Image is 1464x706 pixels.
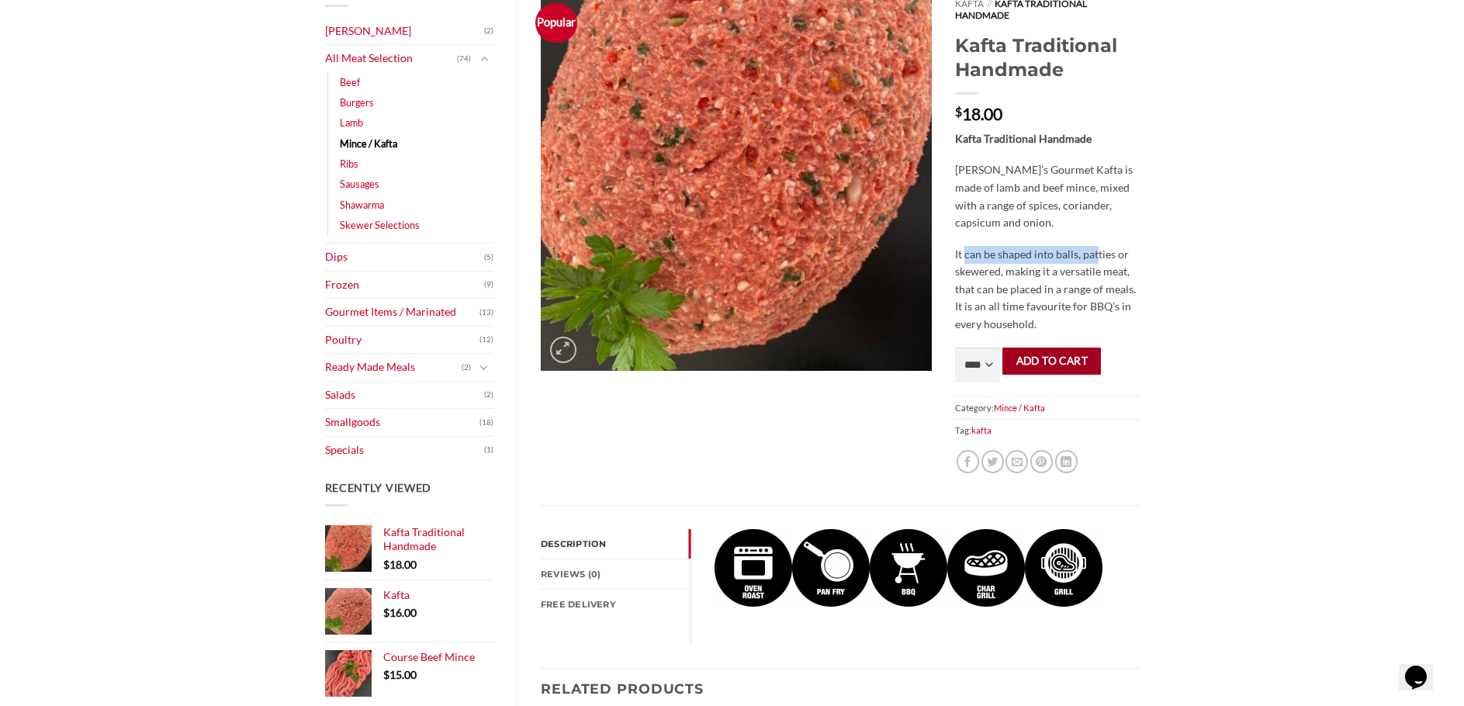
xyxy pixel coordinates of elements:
[971,425,992,435] a: kafta
[383,650,475,663] span: Course Beef Mince
[325,354,462,381] a: Ready Made Meals
[383,588,494,602] a: Kafta
[340,195,384,215] a: Shawarma
[1025,529,1102,607] img: Kafta Traditional Handmade
[340,154,358,174] a: Ribs
[457,47,471,71] span: (74)
[383,558,417,571] bdi: 18.00
[383,525,494,554] a: Kafta Traditional Handmade
[383,606,417,619] bdi: 16.00
[340,112,363,133] a: Lamb
[383,588,410,601] span: Kafta
[955,246,1139,334] p: It can be shaped into balls, patties or skewered, making it a versatile meat, that can be placed ...
[955,396,1139,419] span: Category:
[475,50,493,67] button: Toggle
[325,481,432,494] span: Recently Viewed
[994,403,1045,413] a: Mince / Kafta
[715,529,792,607] img: Kafta Traditional Handmade
[792,529,870,607] img: Kafta Traditional Handmade
[955,132,1092,145] strong: Kafta Traditional Handmade
[981,450,1004,472] a: Share on Twitter
[1005,450,1028,472] a: Email to a Friend
[1399,644,1448,690] iframe: chat widget
[340,133,397,154] a: Mince / Kafta
[955,161,1139,231] p: [PERSON_NAME]’s Gourmet Kafta is made of lamb and beef mince, mixed with a range of spices, coria...
[479,328,493,351] span: (12)
[383,668,417,681] bdi: 15.00
[383,668,389,681] span: $
[484,19,493,43] span: (2)
[955,104,1002,123] bdi: 18.00
[484,273,493,296] span: (9)
[340,215,420,235] a: Skewer Selections
[1030,450,1053,472] a: Pin on Pinterest
[947,529,1025,607] img: Kafta Traditional Handmade
[383,650,494,664] a: Course Beef Mince
[475,359,493,376] button: Toggle
[1055,450,1078,472] a: Share on LinkedIn
[325,272,485,299] a: Frozen
[955,419,1139,441] span: Tag:
[479,411,493,434] span: (18)
[325,45,458,72] a: All Meat Selection
[541,590,690,619] a: FREE Delivery
[541,529,690,559] a: Description
[484,383,493,407] span: (2)
[383,606,389,619] span: $
[484,246,493,269] span: (5)
[383,558,389,571] span: $
[340,92,374,112] a: Burgers
[955,106,962,118] span: $
[957,450,979,472] a: Share on Facebook
[325,382,485,409] a: Salads
[340,174,379,194] a: Sausages
[325,299,480,326] a: Gourmet Items / Marinated
[325,244,485,271] a: Dips
[479,301,493,324] span: (13)
[550,337,576,363] a: Zoom
[325,409,480,436] a: Smallgoods
[1002,348,1101,375] button: Add to cart
[340,72,360,92] a: Beef
[462,356,471,379] span: (2)
[383,525,465,552] span: Kafta Traditional Handmade
[870,529,947,607] img: Kafta Traditional Handmade
[325,327,480,354] a: Poultry
[955,33,1139,81] h1: Kafta Traditional Handmade
[541,559,690,589] a: Reviews (0)
[484,438,493,462] span: (1)
[325,18,485,45] a: [PERSON_NAME]
[325,437,485,464] a: Specials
